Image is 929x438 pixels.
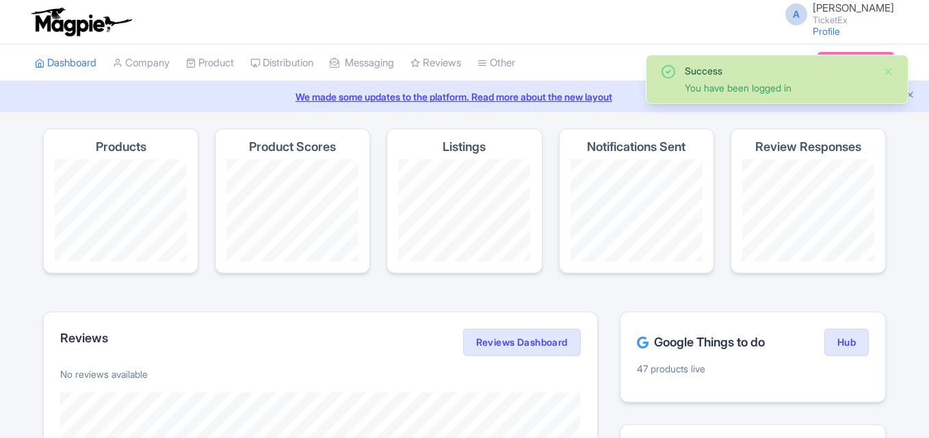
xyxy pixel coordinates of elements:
a: Product [186,44,234,82]
h4: Product Scores [249,140,336,154]
a: We made some updates to the platform. Read more about the new layout [8,90,921,104]
a: Subscription [817,52,894,72]
div: Success [685,64,872,78]
p: 47 products live [637,361,869,376]
h4: Review Responses [755,140,861,154]
h2: Reviews [60,331,108,345]
a: Reviews [410,44,461,82]
small: TicketEx [813,16,894,25]
a: Messaging [330,44,394,82]
a: Reviews Dashboard [463,329,581,356]
a: A [PERSON_NAME] TicketEx [777,3,894,25]
a: Distribution [250,44,313,82]
span: [PERSON_NAME] [813,1,894,14]
div: You have been logged in [685,81,872,95]
a: Other [477,44,515,82]
button: Close [883,64,894,80]
a: Dashboard [35,44,96,82]
a: Hub [824,329,869,356]
h4: Listings [443,140,486,154]
a: Company [113,44,170,82]
h4: Products [96,140,146,154]
button: Close announcement [905,88,915,104]
img: logo-ab69f6fb50320c5b225c76a69d11143b.png [28,7,134,37]
span: A [785,3,807,25]
a: Profile [813,25,840,37]
h2: Google Things to do [637,336,765,349]
h4: Notifications Sent [587,140,685,154]
p: No reviews available [60,367,581,381]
